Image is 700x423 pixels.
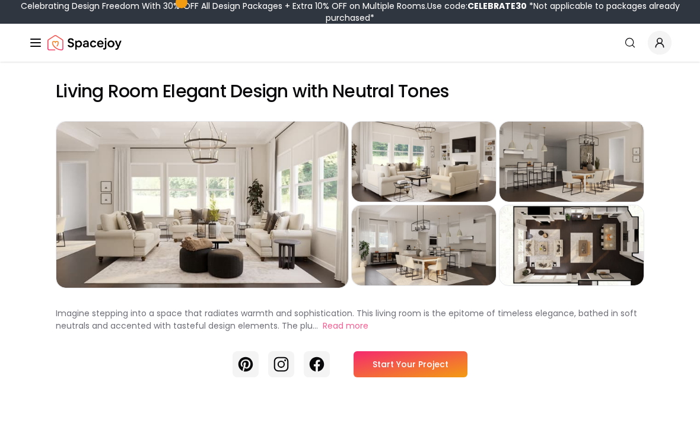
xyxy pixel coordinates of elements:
[56,307,637,332] p: Imagine stepping into a space that radiates warmth and sophistication. This living room is the ep...
[47,31,122,55] img: Spacejoy Logo
[56,81,644,102] h2: Living Room Elegant Design with Neutral Tones
[354,351,467,377] a: Start Your Project
[323,320,368,332] button: Read more
[47,31,122,55] a: Spacejoy
[28,24,672,62] nav: Global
